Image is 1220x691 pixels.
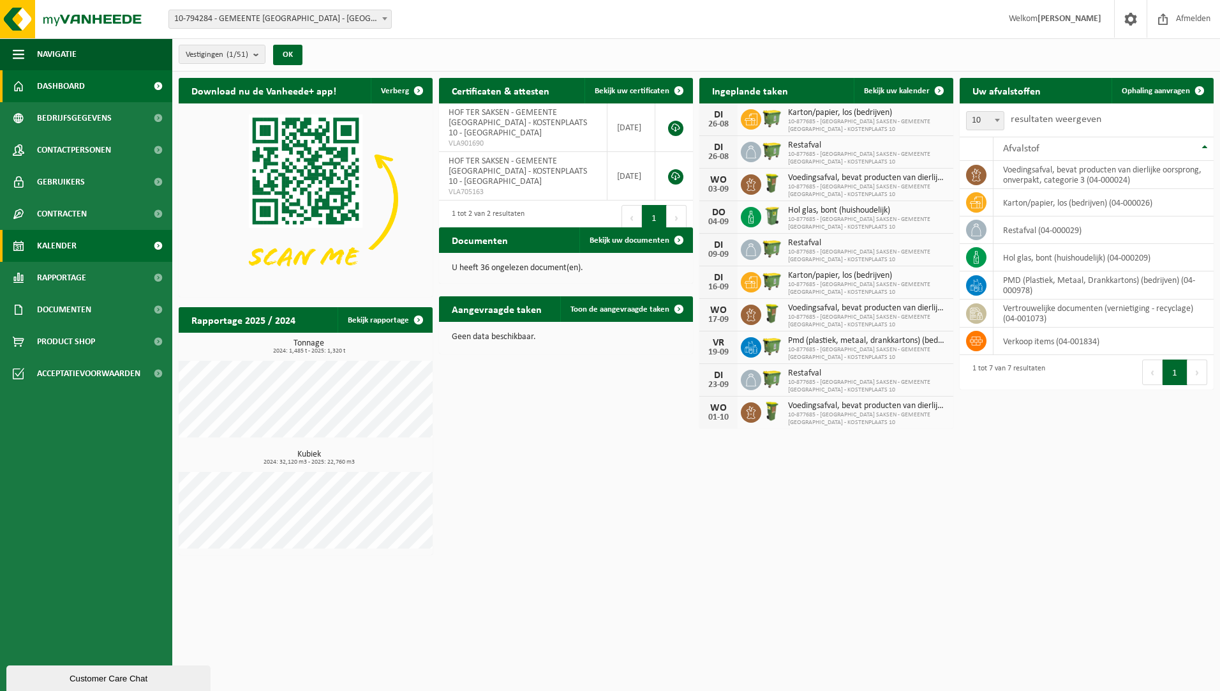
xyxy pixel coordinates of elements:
span: Vestigingen [186,45,248,65]
td: verkoop items (04-001834) [993,328,1214,355]
td: PMD (Plastiek, Metaal, Drankkartons) (bedrijven) (04-000978) [993,271,1214,300]
span: Bedrijfsgegevens [37,102,112,134]
button: 1 [642,205,667,231]
span: 10-877685 - [GEOGRAPHIC_DATA] SAKSEN - GEMEENTE [GEOGRAPHIC_DATA] - KOSTENPLAATS 10 [788,379,947,394]
div: 16-09 [706,283,731,292]
span: Afvalstof [1003,144,1039,154]
h3: Kubiek [185,450,433,466]
a: Bekijk uw kalender [854,78,952,103]
div: WO [706,305,731,315]
img: WB-0060-HPE-GN-50 [761,303,783,324]
div: 26-08 [706,120,731,129]
span: HOF TER SAKSEN - GEMEENTE [GEOGRAPHIC_DATA] - KOSTENPLAATS 10 - [GEOGRAPHIC_DATA] [449,156,587,186]
button: 1 [1163,360,1187,385]
span: Hol glas, bont (huishoudelijk) [788,206,947,216]
a: Toon de aangevraagde taken [560,296,692,322]
td: [DATE] [607,103,655,152]
h2: Certificaten & attesten [439,78,562,103]
span: Bekijk uw certificaten [595,87,669,95]
span: Voedingsafval, bevat producten van dierlijke oorsprong, onverpakt, categorie 3 [788,303,947,314]
iframe: chat widget [6,663,213,691]
div: 03-09 [706,185,731,194]
button: Next [1187,360,1207,385]
span: Ophaling aanvragen [1122,87,1190,95]
div: 09-09 [706,250,731,259]
button: Next [667,205,687,231]
div: 23-09 [706,381,731,390]
span: 10 [966,111,1004,130]
img: WB-1100-HPE-GN-51 [761,140,783,162]
div: 04-09 [706,218,731,227]
span: Rapportage [37,262,86,294]
span: Contactpersonen [37,134,111,166]
button: Verberg [371,78,431,103]
span: Restafval [788,140,947,151]
div: DI [706,370,731,381]
span: Karton/papier, los (bedrijven) [788,108,947,118]
img: WB-0060-HPE-GN-50 [761,400,783,422]
span: 10-877685 - [GEOGRAPHIC_DATA] SAKSEN - GEMEENTE [GEOGRAPHIC_DATA] - KOSTENPLAATS 10 [788,281,947,296]
count: (1/51) [227,50,248,59]
div: 1 tot 7 van 7 resultaten [966,358,1045,386]
button: Vestigingen(1/51) [179,45,265,64]
span: 10-877685 - [GEOGRAPHIC_DATA] SAKSEN - GEMEENTE [GEOGRAPHIC_DATA] - KOSTENPLAATS 10 [788,314,947,329]
div: WO [706,403,731,413]
div: 17-09 [706,315,731,324]
img: WB-1100-HPE-GN-51 [761,335,783,357]
h2: Uw afvalstoffen [960,78,1053,103]
span: 10-877685 - [GEOGRAPHIC_DATA] SAKSEN - GEMEENTE [GEOGRAPHIC_DATA] - KOSTENPLAATS 10 [788,216,947,231]
div: WO [706,175,731,185]
p: Geen data beschikbaar. [452,333,680,342]
a: Bekijk uw certificaten [584,78,692,103]
td: hol glas, bont (huishoudelijk) (04-000209) [993,244,1214,271]
label: resultaten weergeven [1011,114,1101,125]
span: Acceptatievoorwaarden [37,358,140,390]
span: 10-877685 - [GEOGRAPHIC_DATA] SAKSEN - GEMEENTE [GEOGRAPHIC_DATA] - KOSTENPLAATS 10 [788,411,947,427]
div: 26-08 [706,153,731,162]
div: 1 tot 2 van 2 resultaten [445,204,524,232]
td: karton/papier, los (bedrijven) (04-000026) [993,189,1214,216]
img: WB-1100-HPE-GN-51 [761,270,783,292]
img: WB-1100-HPE-GN-51 [761,368,783,390]
button: OK [273,45,302,65]
span: Karton/papier, los (bedrijven) [788,271,947,281]
img: WB-1100-HPE-GN-51 [761,107,783,129]
td: voedingsafval, bevat producten van dierlijke oorsprong, onverpakt, categorie 3 (04-000024) [993,161,1214,189]
div: 01-10 [706,413,731,422]
img: WB-0060-HPE-GN-50 [761,172,783,194]
span: 2024: 32,120 m3 - 2025: 22,760 m3 [185,459,433,466]
span: Verberg [381,87,409,95]
span: 10 [967,112,1004,130]
td: vertrouwelijke documenten (vernietiging - recyclage) (04-001073) [993,300,1214,328]
h2: Documenten [439,227,521,252]
a: Bekijk rapportage [338,307,431,333]
span: 10-794284 - GEMEENTE BEVEREN - BEVEREN-WAAS [169,10,391,28]
span: Documenten [37,294,91,326]
span: Bekijk uw documenten [590,236,669,245]
span: Contracten [37,198,87,230]
button: Previous [621,205,642,231]
span: Voedingsafval, bevat producten van dierlijke oorsprong, onverpakt, categorie 3 [788,401,947,411]
span: Bekijk uw kalender [864,87,930,95]
span: 10-794284 - GEMEENTE BEVEREN - BEVEREN-WAAS [168,10,392,29]
button: Previous [1142,360,1163,385]
span: Toon de aangevraagde taken [570,305,669,314]
div: DI [706,142,731,153]
span: 10-877685 - [GEOGRAPHIC_DATA] SAKSEN - GEMEENTE [GEOGRAPHIC_DATA] - KOSTENPLAATS 10 [788,183,947,199]
h2: Ingeplande taken [699,78,801,103]
span: Restafval [788,238,947,248]
td: restafval (04-000029) [993,216,1214,244]
div: DI [706,240,731,250]
div: DO [706,208,731,218]
strong: [PERSON_NAME] [1038,14,1101,24]
span: VLA705163 [449,187,597,197]
a: Bekijk uw documenten [579,227,692,253]
p: U heeft 36 ongelezen document(en). [452,264,680,273]
h2: Rapportage 2025 / 2024 [179,307,308,332]
div: VR [706,338,731,348]
img: WB-0240-HPE-GN-50 [761,205,783,227]
span: VLA901690 [449,139,597,149]
span: 10-877685 - [GEOGRAPHIC_DATA] SAKSEN - GEMEENTE [GEOGRAPHIC_DATA] - KOSTENPLAATS 10 [788,248,947,264]
span: 10-877685 - [GEOGRAPHIC_DATA] SAKSEN - GEMEENTE [GEOGRAPHIC_DATA] - KOSTENPLAATS 10 [788,151,947,166]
